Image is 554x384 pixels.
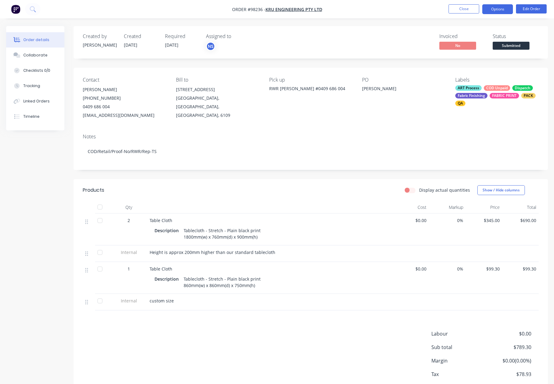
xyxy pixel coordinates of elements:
[83,102,166,111] div: 0409 686 004
[110,201,147,213] div: Qty
[83,77,166,83] div: Contact
[482,4,513,14] button: Options
[466,201,502,213] div: Price
[128,217,130,224] span: 2
[266,6,322,12] a: KRU Engineering Pty Ltd
[128,266,130,272] span: 1
[505,266,536,272] span: $99.30
[23,98,50,104] div: Linked Orders
[83,33,117,39] div: Created by
[6,32,64,48] button: Order details
[6,63,64,78] button: Checklists 0/0
[431,357,486,364] span: Margin
[150,298,174,304] span: custom size
[6,78,64,94] button: Tracking
[486,330,531,337] span: $0.00
[176,94,259,120] div: [GEOGRAPHIC_DATA], [GEOGRAPHIC_DATA], [GEOGRAPHIC_DATA], 6109
[165,33,199,39] div: Required
[362,85,439,94] div: [PERSON_NAME]
[493,42,529,49] span: Submitted
[11,5,20,14] img: Factory
[516,4,547,13] button: Edit Order
[484,85,510,91] div: COD Unpaid
[493,42,529,51] button: Submitted
[83,142,539,161] div: COD/Retail/Proof-No/RWR/Rep-TS
[455,77,539,83] div: Labels
[439,33,485,39] div: Invoiced
[150,217,172,223] span: Table Cloth
[83,94,166,102] div: [PHONE_NUMBER]
[468,217,500,224] span: $345.00
[113,298,145,304] span: Internal
[6,109,64,124] button: Timeline
[439,42,476,49] span: No
[477,185,525,195] button: Show / Hide columns
[181,226,263,241] div: Tablecloth - Stretch - Plain black print 1800mm(w) x 760mm(d) x 900mm(h)
[23,114,40,119] div: Timeline
[455,93,487,98] div: Fabric Finishing
[362,77,445,83] div: PO
[449,4,479,13] button: Close
[83,186,104,194] div: Products
[176,85,259,120] div: [STREET_ADDRESS][GEOGRAPHIC_DATA], [GEOGRAPHIC_DATA], [GEOGRAPHIC_DATA], 6109
[468,266,500,272] span: $99.30
[206,42,215,51] button: NS
[431,217,463,224] span: 0%
[392,201,429,213] div: Cost
[206,33,267,39] div: Assigned to
[150,266,172,272] span: Table Cloth
[395,217,426,224] span: $0.00
[6,94,64,109] button: Linked Orders
[124,33,158,39] div: Created
[23,37,49,43] div: Order details
[23,83,40,89] div: Tracking
[124,42,137,48] span: [DATE]
[486,357,531,364] span: $0.00 ( 0.00 %)
[83,42,117,48] div: [PERSON_NAME]
[431,371,486,378] span: Tax
[486,344,531,351] span: $789.30
[431,266,463,272] span: 0%
[6,48,64,63] button: Collaborate
[505,217,536,224] span: $690.00
[181,275,263,290] div: Tablecloth - Stretch - Plain black print 860mm(w) x 860mm(d) x 750mm(h)
[502,201,539,213] div: Total
[83,85,166,120] div: [PERSON_NAME][PHONE_NUMBER]0409 686 004[EMAIL_ADDRESS][DOMAIN_NAME]
[113,249,145,255] span: Internal
[176,77,259,83] div: Bill to
[431,344,486,351] span: Sub total
[83,111,166,120] div: [EMAIL_ADDRESS][DOMAIN_NAME]
[23,52,48,58] div: Collaborate
[512,85,533,91] div: Dispatch
[165,42,178,48] span: [DATE]
[232,6,266,12] span: Order #98236 -
[83,134,539,140] div: Notes
[493,33,539,39] div: Status
[155,226,181,235] div: Description
[155,275,181,283] div: Description
[269,85,353,92] div: RWR [PERSON_NAME] #0409 686 004
[23,68,50,73] div: Checklists 0/0
[150,249,275,255] span: Height is approx 200mm higher than our standard tablecloth
[455,85,482,91] div: ART Process
[429,201,465,213] div: Markup
[431,330,486,337] span: Labour
[455,101,465,106] div: QA
[176,85,259,94] div: [STREET_ADDRESS]
[486,371,531,378] span: $78.93
[395,266,426,272] span: $0.00
[269,77,353,83] div: Pick up
[490,93,519,98] div: FABRIC PRINT
[83,85,166,94] div: [PERSON_NAME]
[521,93,536,98] div: PACK
[419,187,470,193] label: Display actual quantities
